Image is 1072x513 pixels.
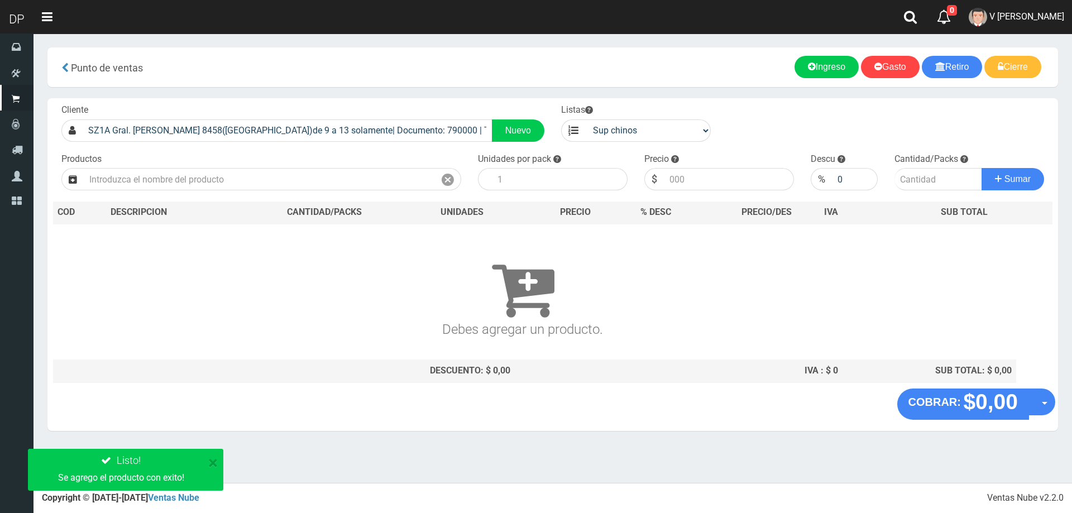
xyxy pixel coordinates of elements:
[984,56,1041,78] a: Cierre
[908,396,961,408] strong: COBRAR:
[1004,174,1031,184] span: Sumar
[148,492,199,503] a: Ventas Nube
[644,168,664,190] div: $
[894,153,958,166] label: Cantidad/Packs
[61,104,88,117] label: Cliente
[989,11,1064,22] span: V [PERSON_NAME]
[922,56,983,78] a: Retiro
[680,365,838,377] div: IVA : $ 0
[811,153,835,166] label: Descu
[71,62,143,74] span: Punto de ventas
[127,207,167,217] span: CRIPCION
[947,5,957,16] span: 0
[53,202,106,224] th: COD
[561,104,593,117] label: Listas
[42,492,199,503] strong: Copyright © [DATE]-[DATE]
[58,240,988,337] h3: Debes agregar un producto.
[640,207,671,217] span: % DESC
[84,168,435,190] input: Introduzca el nombre del producto
[243,365,510,377] div: DESCUENTO: $ 0,00
[861,56,920,78] a: Gasto
[83,119,492,142] input: Consumidor Final
[824,207,838,217] span: IVA
[644,153,669,166] label: Precio
[897,389,1030,420] button: COBRAR: $0,00
[982,168,1044,190] button: Sumar
[987,492,1064,505] div: Ventas Nube v2.2.0
[409,202,515,224] th: UNIDADES
[741,207,792,217] span: PRECIO/DES
[941,206,988,219] span: SUB TOTAL
[963,390,1018,414] strong: $0,00
[795,56,859,78] a: Ingreso
[492,119,544,142] a: Nuevo
[832,168,877,190] input: 000
[894,168,983,190] input: Cantidad
[478,153,551,166] label: Unidades por pack
[492,168,628,190] input: 1
[664,168,794,190] input: 000
[847,365,1012,377] div: SUB TOTAL: $ 0,00
[560,206,591,219] span: PRECIO
[811,168,832,190] div: %
[239,202,409,224] th: CANTIDAD/PACKS
[61,153,102,166] label: Productos
[969,8,987,26] img: User Image
[106,202,239,224] th: DES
